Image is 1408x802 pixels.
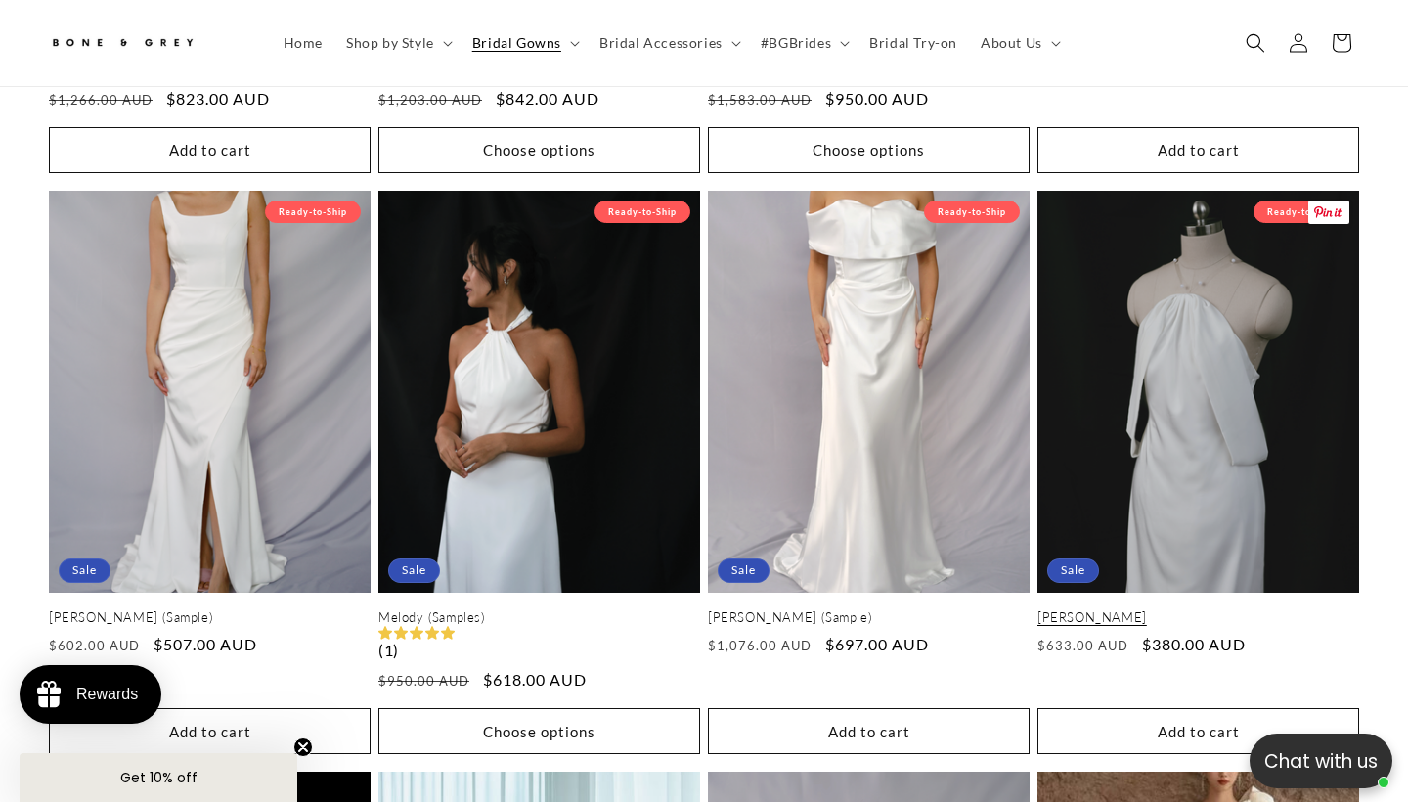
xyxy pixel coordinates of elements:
[708,127,1030,173] button: Choose options
[599,34,723,52] span: Bridal Accessories
[1037,609,1359,626] a: [PERSON_NAME]
[334,22,461,64] summary: Shop by Style
[378,708,700,754] button: Choose options
[708,708,1030,754] button: Add to cart
[49,127,371,173] button: Add to cart
[969,22,1069,64] summary: About Us
[761,34,831,52] span: #BGBrides
[49,609,371,626] a: [PERSON_NAME] (Sample)
[1037,708,1359,754] button: Add to cart
[346,34,434,52] span: Shop by Style
[981,34,1042,52] span: About Us
[378,127,700,173] button: Choose options
[293,737,313,757] button: Close teaser
[461,22,588,64] summary: Bridal Gowns
[588,22,749,64] summary: Bridal Accessories
[1250,747,1392,776] p: Chat with us
[49,27,196,60] img: Bone and Grey Bridal
[1037,127,1359,173] button: Add to cart
[284,34,323,52] span: Home
[120,768,198,787] span: Get 10% off
[378,609,700,626] a: Melody (Samples)
[472,34,561,52] span: Bridal Gowns
[1234,22,1277,65] summary: Search
[749,22,858,64] summary: #BGBrides
[708,609,1030,626] a: [PERSON_NAME] (Sample)
[1250,734,1392,788] button: Open chatbox
[272,22,334,64] a: Home
[858,22,969,64] a: Bridal Try-on
[20,753,297,802] div: Get 10% offClose teaser
[869,34,957,52] span: Bridal Try-on
[42,20,252,67] a: Bone and Grey Bridal
[76,686,138,703] div: Rewards
[49,708,371,754] button: Add to cart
